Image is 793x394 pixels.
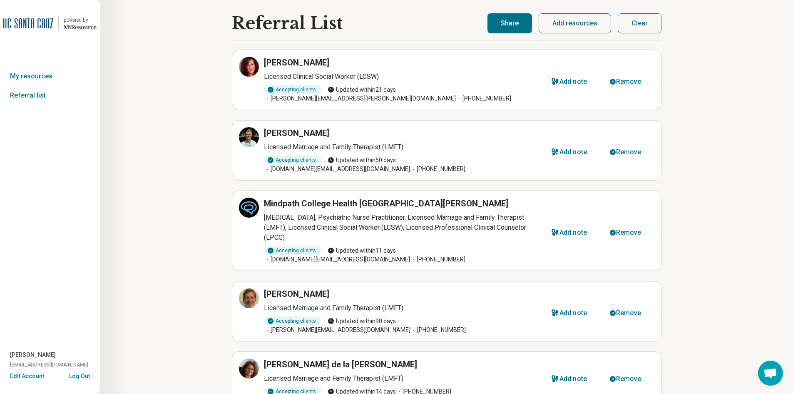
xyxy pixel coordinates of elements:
[542,303,600,323] button: Add note
[456,94,511,103] span: [PHONE_NUMBER]
[3,13,97,33] a: University of California at Santa Cruzpowered by
[559,78,587,85] div: Add note
[10,372,44,381] button: Edit Account
[264,85,321,94] div: Accepting clients
[264,255,410,264] span: [DOMAIN_NAME][EMAIL_ADDRESS][DOMAIN_NAME]
[328,246,396,255] span: Updated within 11 days
[328,317,396,326] span: Updated within 90 days
[328,156,396,165] span: Updated within 50 days
[264,374,542,384] p: Licensed Marriage and Family Therapist (LMFT)
[264,127,329,139] h3: [PERSON_NAME]
[758,361,783,386] div: Open chat
[264,326,410,334] span: [PERSON_NAME][EMAIL_ADDRESS][DOMAIN_NAME]
[264,57,329,68] h3: [PERSON_NAME]
[542,223,600,243] button: Add note
[64,16,97,24] div: powered by
[264,142,542,152] p: Licensed Marriage and Family Therapist (LMFT)
[539,13,611,33] button: Add resources
[264,288,329,300] h3: [PERSON_NAME]
[264,246,321,255] div: Accepting clients
[600,369,654,389] button: Remove
[487,13,532,33] button: Share
[264,303,542,313] p: Licensed Marriage and Family Therapist (LMFT)
[264,198,508,209] h3: Mindpath College Health [GEOGRAPHIC_DATA][PERSON_NAME]
[559,310,587,316] div: Add note
[264,213,542,243] p: [MEDICAL_DATA], Psychiatric Nurse Practitioner, Licensed Marriage and Family Therapist (LMFT), Li...
[410,255,465,264] span: [PHONE_NUMBER]
[264,72,542,82] p: Licensed Clinical Social Worker (LCSW)
[264,316,321,326] div: Accepting clients
[559,229,587,236] div: Add note
[616,149,641,156] div: Remove
[616,376,641,382] div: Remove
[264,165,410,173] span: [DOMAIN_NAME][EMAIL_ADDRESS][DOMAIN_NAME]
[328,85,396,94] span: Updated within 21 days
[616,229,641,236] div: Remove
[542,142,600,162] button: Add note
[10,351,56,359] span: [PERSON_NAME]
[600,142,654,162] button: Remove
[559,149,587,156] div: Add note
[232,14,343,33] h1: Referral List
[264,156,321,165] div: Accepting clients
[618,13,661,33] button: Clear
[542,369,600,389] button: Add note
[616,78,641,85] div: Remove
[542,72,600,92] button: Add note
[600,72,654,92] button: Remove
[616,310,641,316] div: Remove
[10,361,88,369] span: [EMAIL_ADDRESS][DOMAIN_NAME]
[69,372,90,379] button: Log Out
[3,13,53,33] img: University of California at Santa Cruz
[264,94,456,103] span: [PERSON_NAME][EMAIL_ADDRESS][PERSON_NAME][DOMAIN_NAME]
[410,165,465,173] span: [PHONE_NUMBER]
[410,326,466,334] span: [PHONE_NUMBER]
[600,223,654,243] button: Remove
[264,359,417,370] h3: [PERSON_NAME] de la [PERSON_NAME]
[559,376,587,382] div: Add note
[600,303,654,323] button: Remove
